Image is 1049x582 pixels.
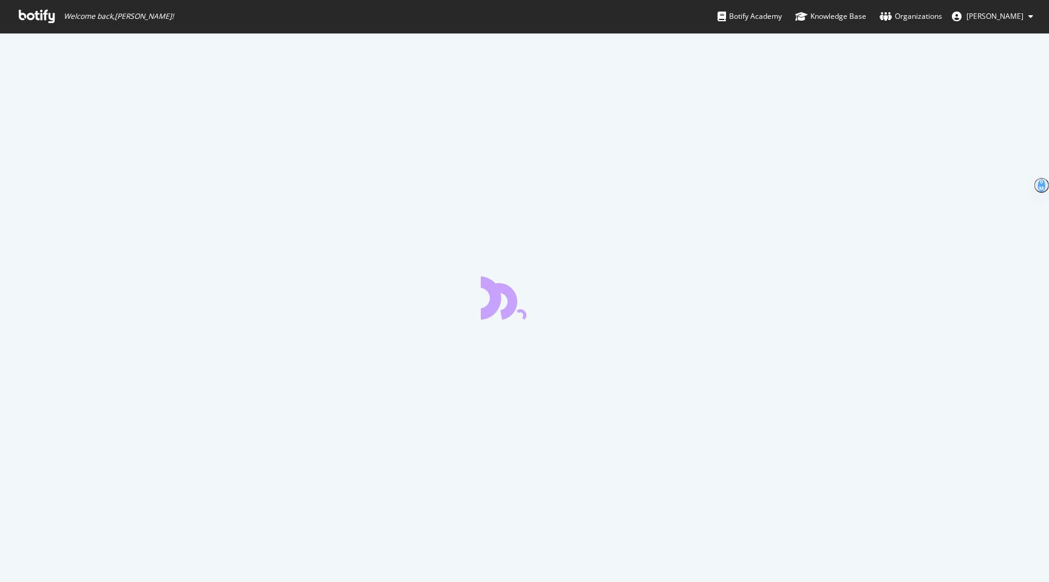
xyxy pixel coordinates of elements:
[481,276,568,320] div: animation
[795,10,866,22] div: Knowledge Base
[880,10,942,22] div: Organizations
[942,7,1043,26] button: [PERSON_NAME]
[64,12,174,21] span: Welcome back, [PERSON_NAME] !
[718,10,782,22] div: Botify Academy
[966,11,1024,21] span: Dervla Richardson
